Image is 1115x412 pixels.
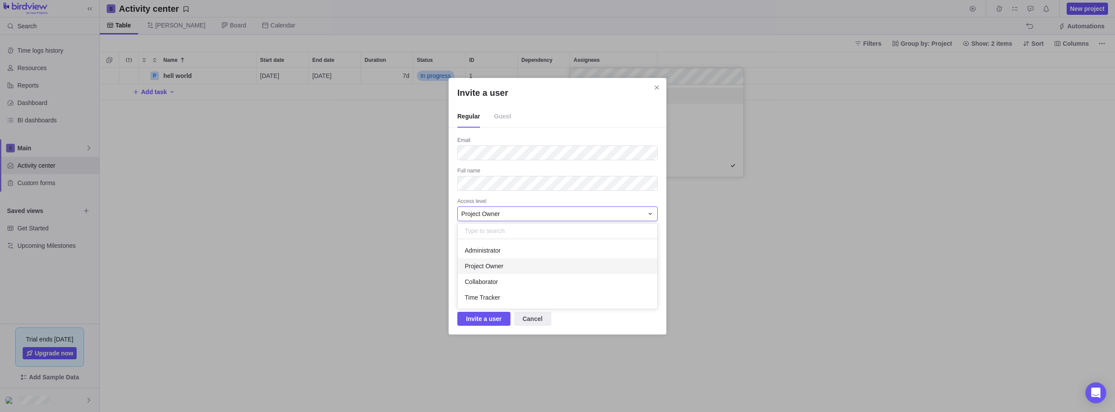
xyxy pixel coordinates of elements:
[465,277,498,286] span: Collaborator
[465,246,500,255] span: Administrator
[465,262,503,270] span: Project Owner
[461,209,500,218] span: Project Owner
[465,293,500,302] span: Time Tracker
[449,78,666,334] div: Invite a user
[458,239,657,309] div: grid
[458,223,657,239] input: Type to search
